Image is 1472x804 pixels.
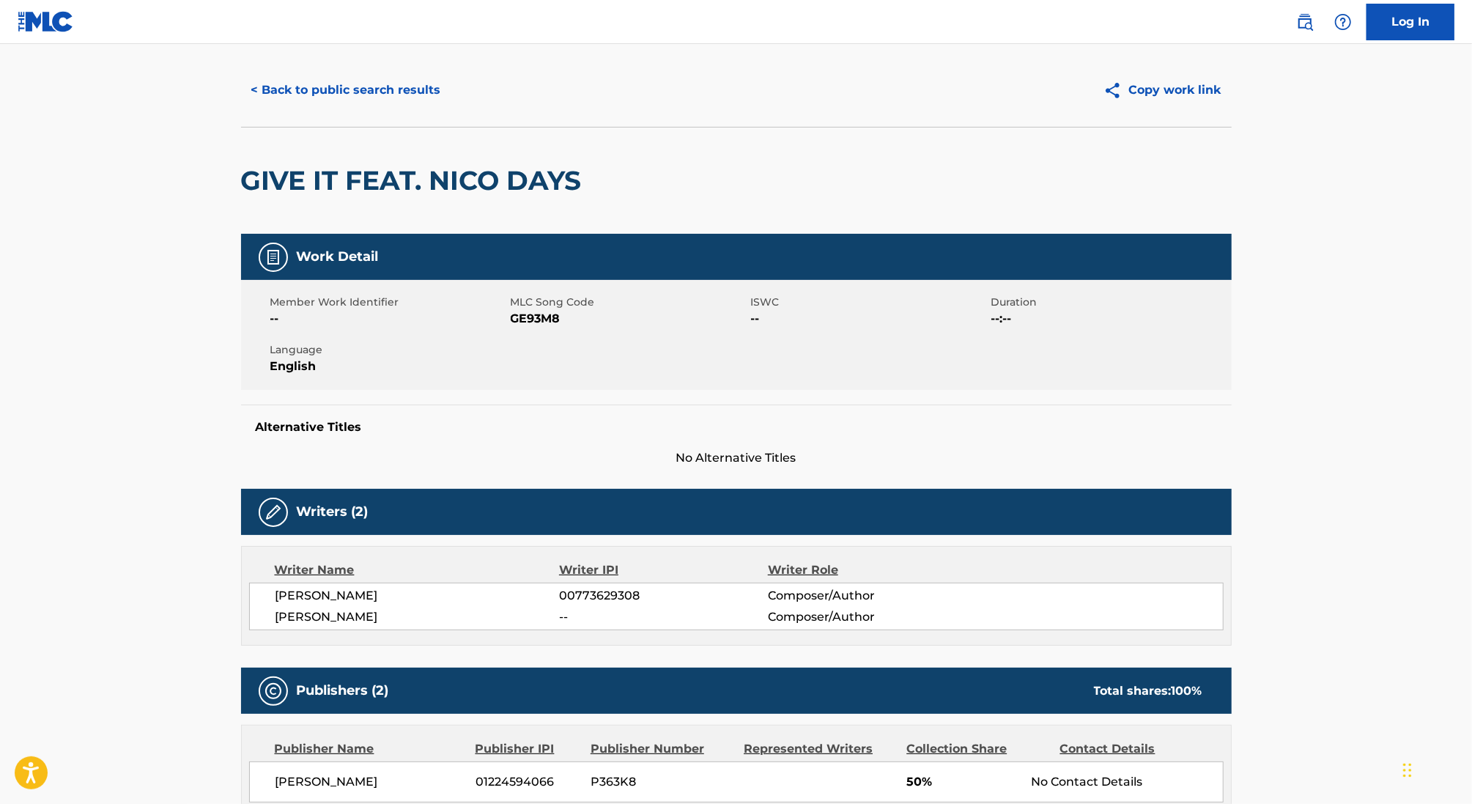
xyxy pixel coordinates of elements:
[275,587,560,605] span: [PERSON_NAME]
[256,420,1217,435] h5: Alternative Titles
[906,773,1020,791] span: 50%
[275,608,560,626] span: [PERSON_NAME]
[297,504,369,520] h5: Writers (2)
[559,608,767,626] span: --
[744,740,895,758] div: Represented Writers
[241,449,1232,467] span: No Alternative Titles
[906,740,1048,758] div: Collection Share
[751,295,988,310] span: ISWC
[476,740,580,758] div: Publisher IPI
[511,295,747,310] span: MLC Song Code
[1031,773,1222,791] div: No Contact Details
[270,342,507,358] span: Language
[476,773,580,791] span: 01224594066
[270,295,507,310] span: Member Work Identifier
[1060,740,1202,758] div: Contact Details
[591,740,733,758] div: Publisher Number
[559,561,768,579] div: Writer IPI
[265,248,282,266] img: Work Detail
[1296,13,1314,31] img: search
[1094,682,1202,700] div: Total shares:
[511,310,747,328] span: GE93M8
[991,295,1228,310] span: Duration
[275,561,560,579] div: Writer Name
[265,682,282,700] img: Publishers
[265,504,282,521] img: Writers
[18,11,74,32] img: MLC Logo
[1290,7,1320,37] a: Public Search
[297,248,379,265] h5: Work Detail
[1366,4,1454,40] a: Log In
[270,310,507,328] span: --
[275,773,465,791] span: [PERSON_NAME]
[768,587,958,605] span: Composer/Author
[1172,684,1202,698] span: 100 %
[991,310,1228,328] span: --:--
[1399,734,1472,804] iframe: Chat Widget
[1328,7,1358,37] div: Help
[591,773,733,791] span: P363K8
[270,358,507,375] span: English
[297,682,389,699] h5: Publishers (2)
[559,587,767,605] span: 00773629308
[768,608,958,626] span: Composer/Author
[275,740,465,758] div: Publisher Name
[1334,13,1352,31] img: help
[1403,748,1412,792] div: Drag
[751,310,988,328] span: --
[241,164,589,197] h2: GIVE IT FEAT. NICO DAYS
[241,72,451,108] button: < Back to public search results
[768,561,958,579] div: Writer Role
[1093,72,1232,108] button: Copy work link
[1103,81,1129,100] img: Copy work link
